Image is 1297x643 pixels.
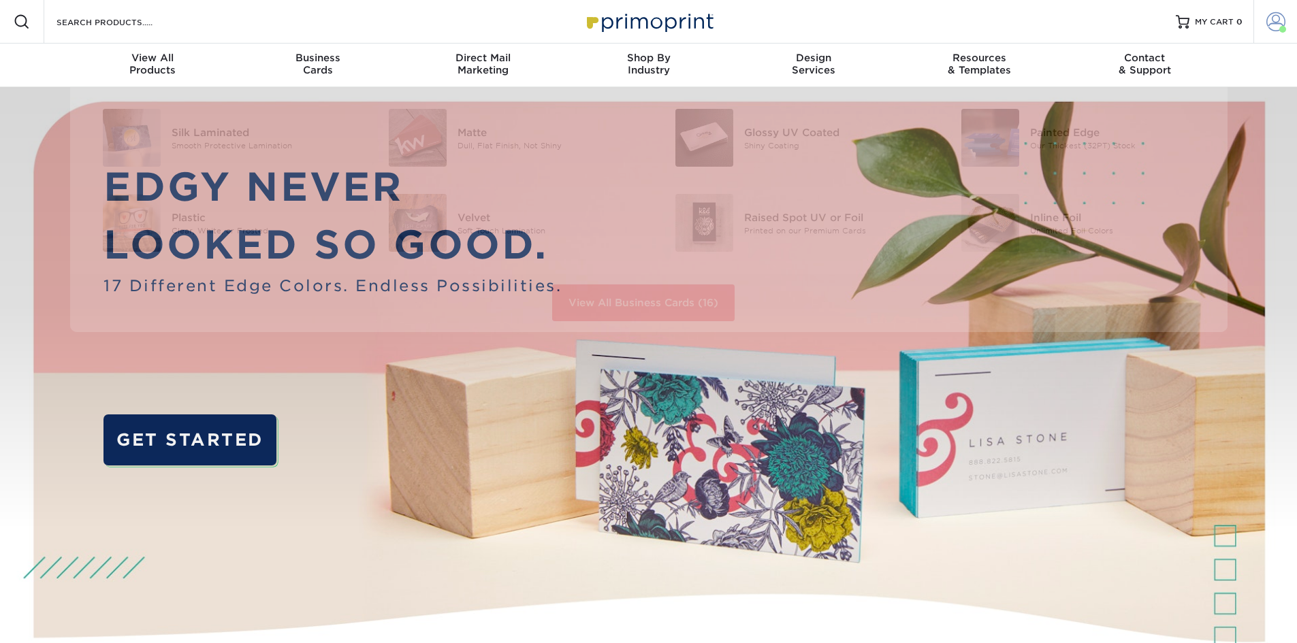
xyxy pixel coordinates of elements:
[172,125,352,139] div: Silk Laminated
[744,125,925,139] div: Glossy UV Coated
[172,139,352,151] div: Smooth Protective Lamination
[566,44,731,87] a: Shop ByIndustry
[389,109,447,167] img: Matte Business Cards
[172,225,352,236] div: Clear, White, or Frosted
[1030,210,1211,225] div: Inline Foil
[1030,139,1211,151] div: Our Thickest (32PT) Stock
[372,188,639,257] a: Velvet Business Cards Velvet Soft Touch Lamination
[70,52,236,76] div: Products
[1030,225,1211,236] div: Unlimited Foil Colors
[744,210,925,225] div: Raised Spot UV or Foil
[744,139,925,151] div: Shiny Coating
[103,109,161,167] img: Silk Laminated Business Cards
[389,194,447,252] img: Velvet Business Cards
[172,210,352,225] div: Plastic
[1236,17,1243,27] span: 0
[897,52,1062,76] div: & Templates
[70,44,236,87] a: View AllProducts
[55,14,188,30] input: SEARCH PRODUCTS.....
[458,225,638,236] div: Soft Touch Lamination
[1030,125,1211,139] div: Painted Edge
[400,52,566,76] div: Marketing
[1195,16,1234,28] span: MY CART
[731,44,897,87] a: DesignServices
[1062,52,1228,76] div: & Support
[1062,44,1228,87] a: Contact& Support
[675,194,733,252] img: Raised Spot UV or Foil Business Cards
[581,7,717,36] img: Primoprint
[945,188,1211,257] a: Inline Foil Business Cards Inline Foil Unlimited Foil Colors
[458,139,638,151] div: Dull, Flat Finish, Not Shiny
[945,103,1211,172] a: Painted Edge Business Cards Painted Edge Our Thickest (32PT) Stock
[961,109,1019,167] img: Painted Edge Business Cards
[961,194,1019,252] img: Inline Foil Business Cards
[372,103,639,172] a: Matte Business Cards Matte Dull, Flat Finish, Not Shiny
[552,284,735,321] a: View All Business Cards (16)
[400,44,566,87] a: Direct MailMarketing
[675,109,733,167] img: Glossy UV Coated Business Cards
[235,52,400,76] div: Cards
[566,52,731,76] div: Industry
[458,125,638,139] div: Matte
[731,52,897,64] span: Design
[731,52,897,76] div: Services
[70,52,236,64] span: View All
[897,44,1062,87] a: Resources& Templates
[235,52,400,64] span: Business
[103,194,161,252] img: Plastic Business Cards
[897,52,1062,64] span: Resources
[86,188,353,257] a: Plastic Business Cards Plastic Clear, White, or Frosted
[86,103,353,172] a: Silk Laminated Business Cards Silk Laminated Smooth Protective Lamination
[566,52,731,64] span: Shop By
[1062,52,1228,64] span: Contact
[400,52,566,64] span: Direct Mail
[744,225,925,236] div: Printed on our Premium Cards
[235,44,400,87] a: BusinessCards
[659,188,925,257] a: Raised Spot UV or Foil Business Cards Raised Spot UV or Foil Printed on our Premium Cards
[659,103,925,172] a: Glossy UV Coated Business Cards Glossy UV Coated Shiny Coating
[458,210,638,225] div: Velvet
